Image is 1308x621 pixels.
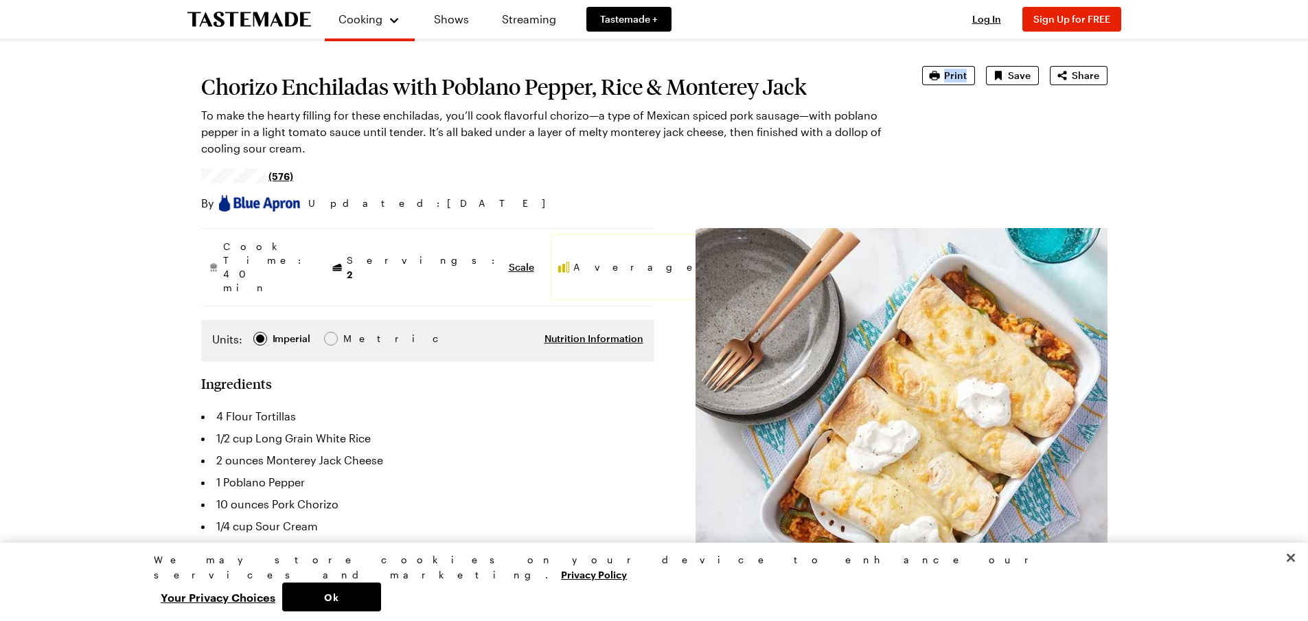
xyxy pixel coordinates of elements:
[219,195,300,211] img: Blue Apron
[972,13,1001,25] span: Log In
[212,331,372,350] div: Imperial Metric
[308,196,559,211] span: Updated : [DATE]
[586,7,672,32] a: Tastemade +
[223,240,308,295] span: Cook Time: 40 min
[1050,66,1108,85] button: Share
[201,405,654,427] li: 4 Flour Tortillas
[339,5,401,33] button: Cooking
[544,332,643,346] button: Nutrition Information
[201,107,884,157] p: To make the hearty filling for these enchiladas, you’ll cook flavorful chorizo—a type of Mexican ...
[201,515,654,537] li: 1/4 cup Sour Cream
[922,66,975,85] button: Print
[959,12,1014,26] button: Log In
[201,375,272,392] h2: Ingredients
[201,493,654,515] li: 10 ounces Pork Chorizo
[273,331,310,346] div: Imperial
[1072,69,1099,82] span: Share
[201,170,294,181] a: 4.45/5 stars from 576 reviews
[201,537,654,559] li: 2 tablespoons Tomato Paste
[986,66,1039,85] button: Save recipe
[282,583,381,611] button: Ok
[347,253,502,282] span: Servings:
[509,260,534,274] button: Scale
[339,12,382,25] span: Cooking
[573,260,704,274] span: Average
[561,567,627,580] a: More information about your privacy, opens in a new tab
[1276,543,1306,573] button: Close
[201,471,654,493] li: 1 Poblano Pepper
[273,331,312,346] span: Imperial
[1022,7,1121,32] button: Sign Up for FREE
[1008,69,1031,82] span: Save
[154,552,1143,583] div: We may store cookies on your device to enhance our services and marketing.
[201,74,884,99] h1: Chorizo Enchiladas with Poblano Pepper, Rice & Monterey Jack
[1033,13,1110,25] span: Sign Up for FREE
[187,12,311,27] a: To Tastemade Home Page
[201,195,300,212] div: By
[600,12,658,26] span: Tastemade +
[212,331,242,348] label: Units:
[944,69,967,82] span: Print
[347,267,352,280] span: 2
[154,552,1143,611] div: Privacy
[268,169,293,183] span: (576)
[154,583,282,611] button: Your Privacy Choices
[343,331,372,346] div: Metric
[201,449,654,471] li: 2 ounces Monterey Jack Cheese
[343,331,374,346] span: Metric
[201,427,654,449] li: 1/2 cup Long Grain White Rice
